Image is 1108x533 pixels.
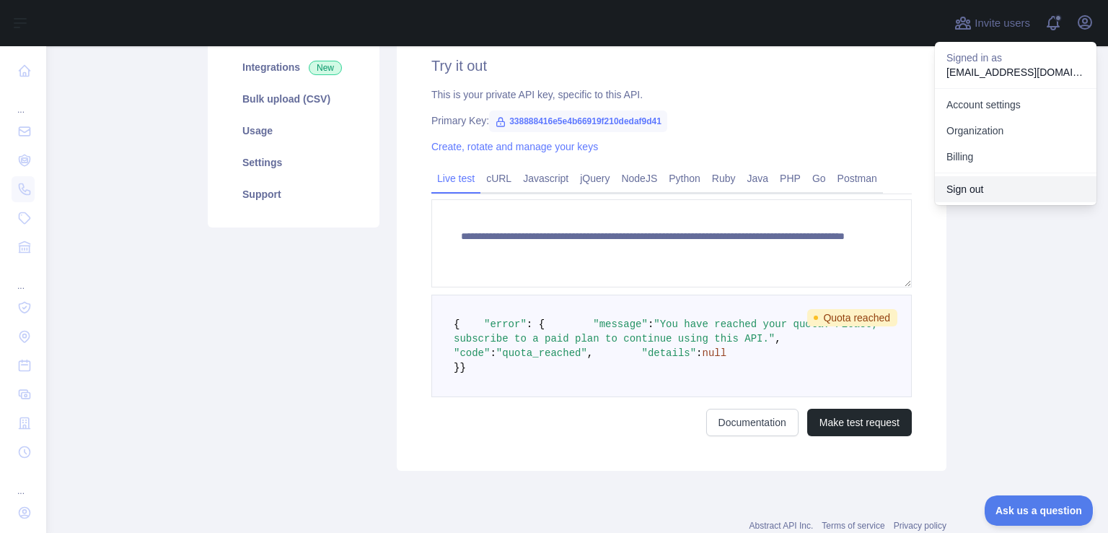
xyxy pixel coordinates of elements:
[489,110,667,132] span: 338888416e5e4b66919f210dedaf9d41
[985,495,1094,526] iframe: Toggle Customer Support
[431,167,480,190] a: Live test
[935,118,1096,144] a: Organization
[749,521,814,531] a: Abstract API Inc.
[807,309,897,326] span: Quota reached
[12,263,35,292] div: ...
[225,115,362,147] a: Usage
[490,347,496,359] span: :
[480,167,517,190] a: cURL
[706,409,799,436] a: Documentation
[806,167,832,190] a: Go
[706,167,742,190] a: Ruby
[454,362,460,373] span: }
[527,318,545,330] span: : {
[742,167,775,190] a: Java
[593,318,648,330] span: "message"
[975,15,1030,32] span: Invite users
[951,12,1033,35] button: Invite users
[454,318,884,344] span: "You have reached your quota. Please, subscribe to a paid plan to continue using this API."
[663,167,706,190] a: Python
[12,468,35,497] div: ...
[225,147,362,178] a: Settings
[946,51,1085,65] p: Signed in as
[894,521,946,531] a: Privacy policy
[703,347,727,359] span: null
[935,144,1096,170] button: Billing
[454,347,490,359] span: "code"
[225,83,362,115] a: Bulk upload (CSV)
[696,347,702,359] span: :
[574,167,615,190] a: jQuery
[775,333,781,344] span: ,
[225,178,362,210] a: Support
[460,362,465,373] span: }
[484,318,527,330] span: "error"
[935,92,1096,118] a: Account settings
[935,176,1096,202] button: Sign out
[648,318,654,330] span: :
[517,167,574,190] a: Javascript
[454,318,460,330] span: {
[496,347,587,359] span: "quota_reached"
[431,113,912,128] div: Primary Key:
[431,56,912,76] h2: Try it out
[774,167,806,190] a: PHP
[946,65,1085,79] p: [EMAIL_ADDRESS][DOMAIN_NAME]
[309,61,342,75] span: New
[615,167,663,190] a: NodeJS
[431,141,598,152] a: Create, rotate and manage your keys
[12,87,35,116] div: ...
[832,167,883,190] a: Postman
[225,51,362,83] a: Integrations New
[641,347,696,359] span: "details"
[807,409,912,436] button: Make test request
[822,521,884,531] a: Terms of service
[431,87,912,102] div: This is your private API key, specific to this API.
[587,347,593,359] span: ,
